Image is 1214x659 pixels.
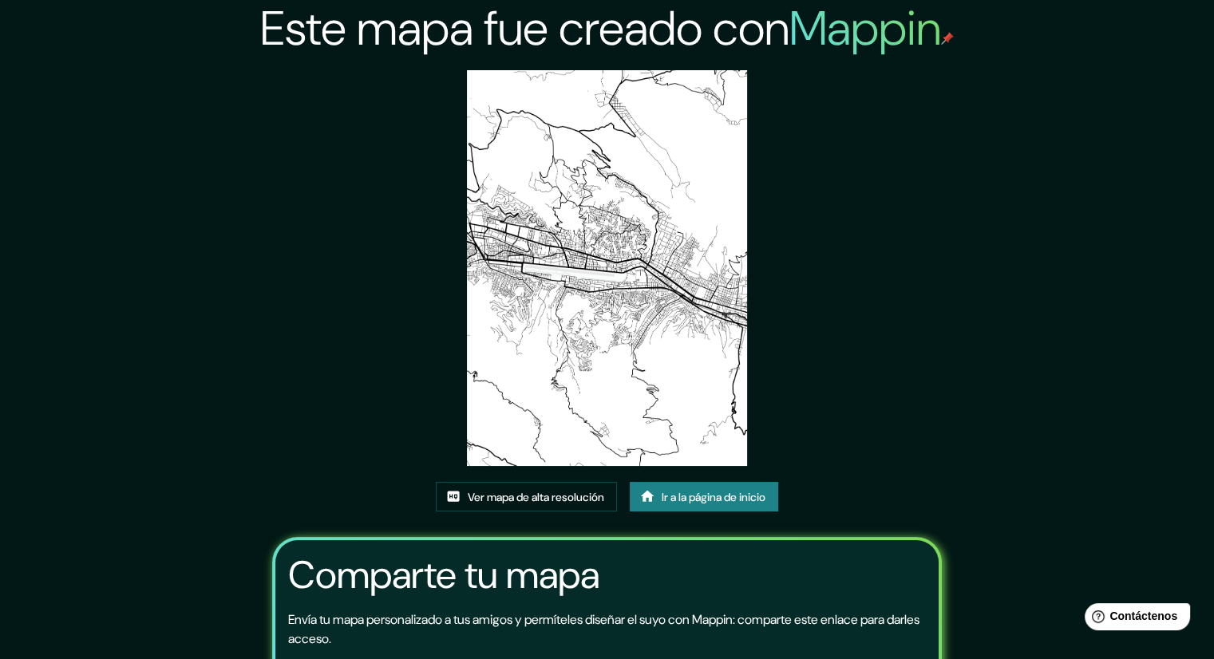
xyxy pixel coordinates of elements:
a: Ir a la página de inicio [630,482,778,512]
img: created-map [467,70,746,466]
font: Ver mapa de alta resolución [468,490,604,504]
a: Ver mapa de alta resolución [436,482,617,512]
font: Comparte tu mapa [288,550,599,600]
iframe: Lanzador de widgets de ayuda [1072,597,1196,641]
img: pin de mapeo [941,32,954,45]
font: Ir a la página de inicio [662,490,765,504]
font: Envía tu mapa personalizado a tus amigos y permíteles diseñar el suyo con Mappin: comparte este e... [288,611,919,647]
